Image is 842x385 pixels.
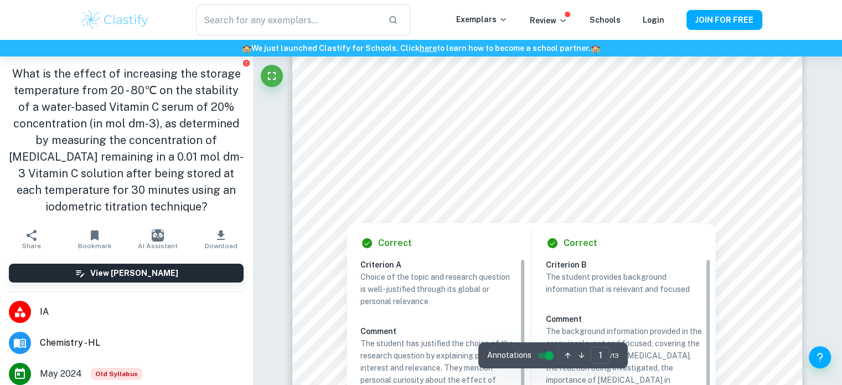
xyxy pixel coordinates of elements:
[686,10,762,30] button: JOIN FOR FREE
[591,44,600,53] span: 🏫
[564,237,597,250] h6: Correct
[22,242,41,250] span: Share
[91,368,142,380] span: Old Syllabus
[242,59,250,67] button: Report issue
[91,368,142,380] div: Starting from the May 2025 session, the Chemistry IA requirements have changed. It's OK to refer ...
[40,367,82,381] span: May 2024
[643,16,664,24] a: Login
[40,336,244,350] span: Chemistry - HL
[40,305,244,319] span: IA
[360,259,525,271] h6: Criterion A
[378,237,412,250] h6: Correct
[9,65,244,215] h1: What is the effect of increasing the storage temperature from 20 - 80℃ on the stability of a wate...
[590,16,621,24] a: Schools
[205,242,237,250] span: Download
[63,224,126,255] button: Bookmark
[809,346,831,368] button: Help and Feedback
[80,9,151,31] img: Clastify logo
[2,42,840,54] h6: We just launched Clastify for Schools. Click to learn how to become a school partner.
[530,14,567,27] p: Review
[78,242,112,250] span: Bookmark
[360,325,516,337] h6: Comment
[242,44,251,53] span: 🏫
[360,271,516,307] p: Choice of the topic and research question is well-justified through its global or personal relevance
[610,351,619,361] span: / 13
[456,13,508,25] p: Exemplars
[189,224,252,255] button: Download
[420,44,437,53] a: here
[138,242,178,250] span: AI Assistant
[546,271,702,295] p: The student provides background information that is relevant and focused
[261,65,283,87] button: Fullscreen
[196,4,379,35] input: Search for any exemplars...
[152,229,164,242] img: AI Assistant
[546,313,702,325] h6: Comment
[9,264,244,283] button: View [PERSON_NAME]
[487,350,531,361] span: Annotations
[126,224,189,255] button: AI Assistant
[546,259,711,271] h6: Criterion B
[90,267,178,279] h6: View [PERSON_NAME]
